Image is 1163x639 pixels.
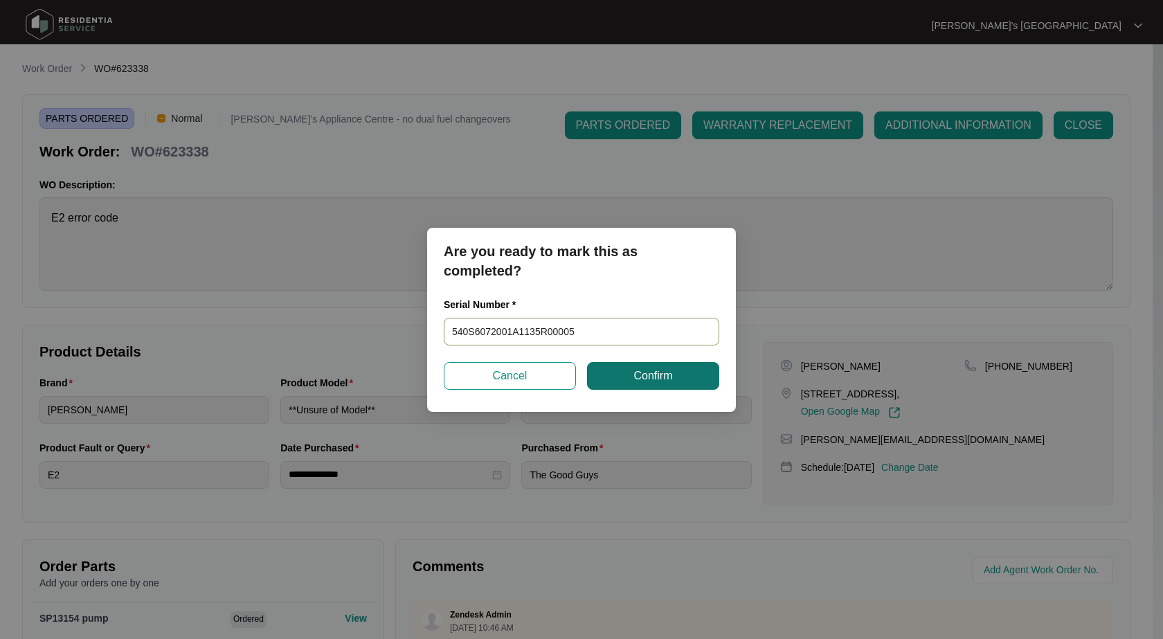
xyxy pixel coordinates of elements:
[444,362,576,390] button: Cancel
[444,242,719,261] p: Are you ready to mark this as
[587,362,719,390] button: Confirm
[493,368,528,384] span: Cancel
[444,298,526,312] label: Serial Number *
[444,261,719,280] p: completed?
[633,368,672,384] span: Confirm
